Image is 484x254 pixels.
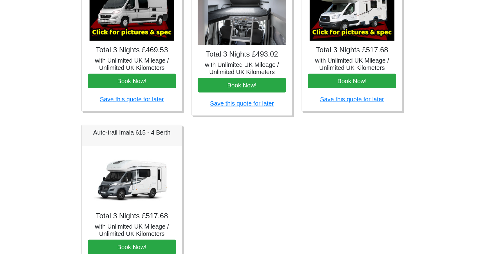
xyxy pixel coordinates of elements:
[308,74,396,88] button: Book Now!
[88,74,176,88] button: Book Now!
[100,96,164,103] a: Save this quote for later
[88,57,176,71] h5: with Unlimited UK Mileage / Unlimited UK Kilometers
[320,96,384,103] a: Save this quote for later
[88,46,176,54] h4: Total 3 Nights £469.53
[198,78,286,93] button: Book Now!
[198,61,286,76] h5: with Unlimited UK Mileage / Unlimited UK Kilometers
[88,129,176,136] h5: Auto-trail Imala 615 - 4 Berth
[308,57,396,71] h5: with Unlimited UK Mileage / Unlimited UK Kilometers
[210,100,274,107] a: Save this quote for later
[88,212,176,220] h4: Total 3 Nights £517.68
[88,223,176,237] h5: with Unlimited UK Mileage / Unlimited UK Kilometers
[198,50,286,59] h4: Total 3 Nights £493.02
[90,152,174,207] img: Auto-trail Imala 615 - 4 Berth
[308,46,396,54] h4: Total 3 Nights £517.68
